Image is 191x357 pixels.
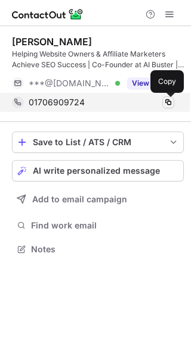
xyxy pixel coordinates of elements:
[12,160,184,181] button: AI write personalized message
[32,195,127,204] span: Add to email campaign
[33,166,160,176] span: AI write personalized message
[12,49,184,70] div: Helping Website Owners & Affiliate Marketers Achieve SEO Success | Co-Founder at AI Buster | High...
[12,7,84,21] img: ContactOut v5.3.10
[12,189,184,210] button: Add to email campaign
[12,131,184,153] button: save-profile-one-click
[127,77,174,89] button: Reveal Button
[31,244,179,255] span: Notes
[12,36,92,48] div: [PERSON_NAME]
[29,97,85,108] span: 01706909724
[12,217,184,234] button: Find work email
[31,220,179,231] span: Find work email
[29,78,111,89] span: ***@[DOMAIN_NAME]
[12,241,184,258] button: Notes
[33,137,163,147] div: Save to List / ATS / CRM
